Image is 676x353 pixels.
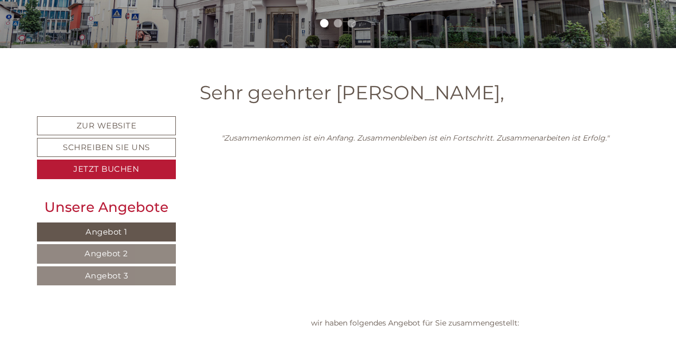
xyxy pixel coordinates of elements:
[337,155,495,313] img: image
[188,8,229,26] div: [DATE]
[37,138,176,157] a: Schreiben Sie uns
[37,116,176,135] a: Zur Website
[37,160,176,179] a: Jetzt buchen
[37,198,176,217] div: Unsere Angebote
[348,278,416,298] button: Senden
[85,271,128,281] span: Angebot 3
[200,82,504,104] h1: Sehr geehrter [PERSON_NAME],
[208,319,624,328] p: wir haben folgendes Angebot für Sie zusammengestellt:
[16,51,190,59] small: 17:41
[84,248,128,258] span: Angebot 2
[8,29,195,61] div: Guten Tag, wie können wir Ihnen helfen?
[221,133,609,143] em: "Zusammenkommen ist ein Anfang. Zusammenbleiben ist ein Fortschritt. Zusammenarbeiten ist Erfolg."
[16,31,190,39] div: [GEOGRAPHIC_DATA]
[86,227,127,237] span: Angebot 1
